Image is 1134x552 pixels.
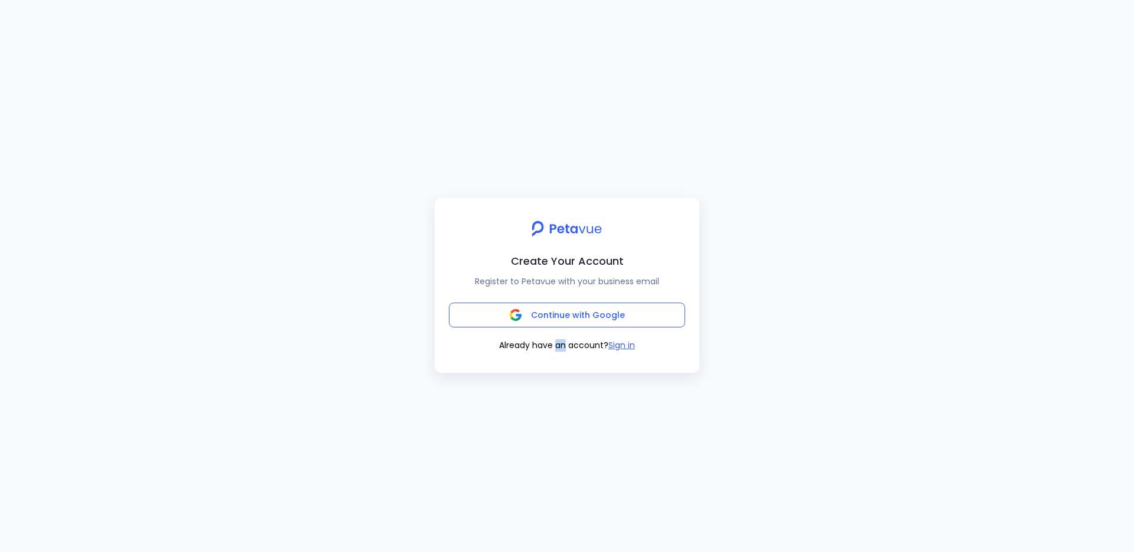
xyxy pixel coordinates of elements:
[449,303,685,327] button: Continue with Google
[531,309,625,321] span: Continue with Google
[499,339,608,351] span: Already have an account?
[608,339,635,352] button: Sign in
[524,215,610,243] img: petavue logo
[444,274,690,288] p: Register to Petavue with your business email
[444,252,690,269] h2: Create Your Account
